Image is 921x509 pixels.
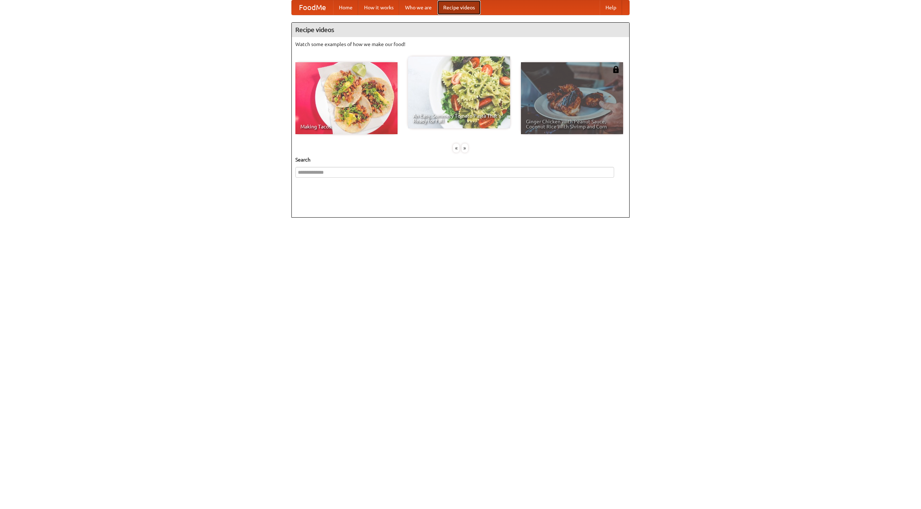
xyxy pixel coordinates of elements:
span: Making Tacos [300,124,393,129]
span: An Easy, Summery Tomato Pasta That's Ready for Fall [413,113,505,123]
a: Making Tacos [295,62,398,134]
a: How it works [358,0,399,15]
div: » [462,144,468,153]
h5: Search [295,156,626,163]
h4: Recipe videos [292,23,629,37]
p: Watch some examples of how we make our food! [295,41,626,48]
a: Recipe videos [437,0,481,15]
a: Help [600,0,622,15]
a: An Easy, Summery Tomato Pasta That's Ready for Fall [408,56,510,128]
a: Who we are [399,0,437,15]
a: FoodMe [292,0,333,15]
a: Home [333,0,358,15]
img: 483408.png [612,66,620,73]
div: « [453,144,459,153]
